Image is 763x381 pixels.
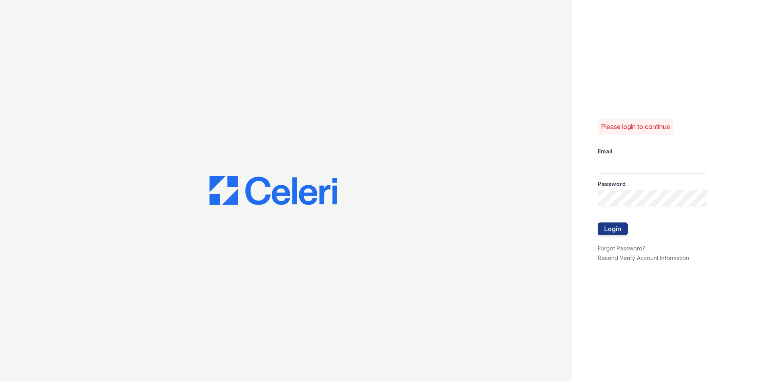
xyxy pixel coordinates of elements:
img: CE_Logo_Blue-a8612792a0a2168367f1c8372b55b34899dd931a85d93a1a3d3e32e68fde9ad4.png [210,176,337,205]
a: Resend Verify Account Information [598,254,689,261]
label: Email [598,147,613,155]
a: Forgot Password? [598,245,645,252]
label: Password [598,180,626,188]
button: Login [598,222,628,235]
p: Please login to continue [601,122,670,131]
